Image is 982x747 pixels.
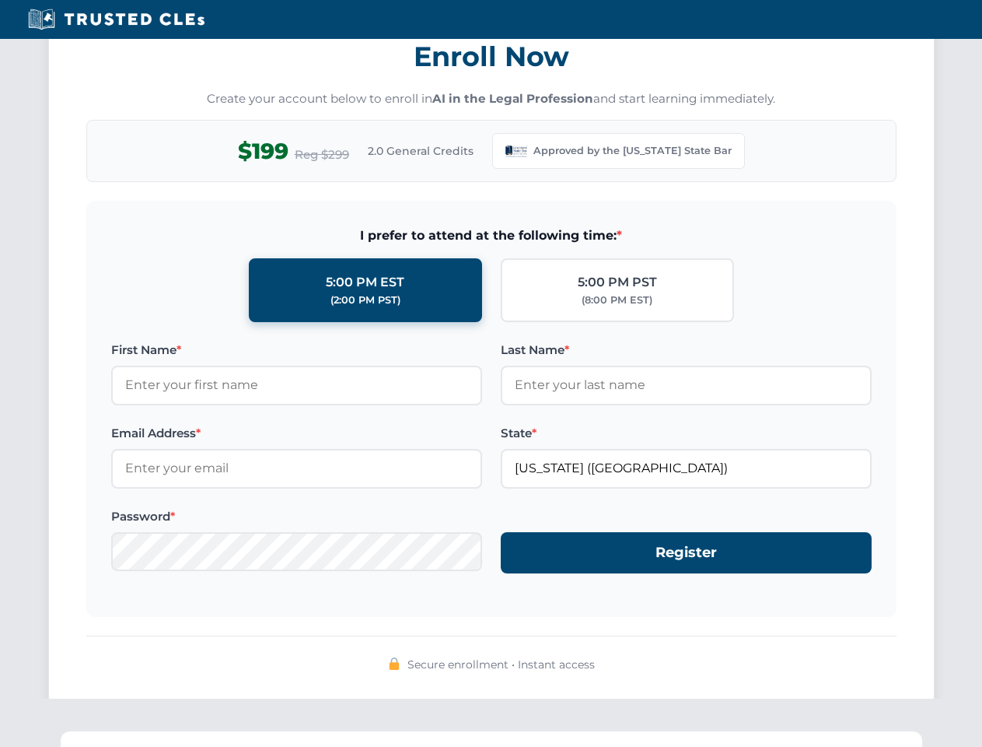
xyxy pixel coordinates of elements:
input: Enter your first name [111,366,482,405]
label: Last Name [501,341,872,359]
strong: AI in the Legal Profession [432,91,593,106]
span: Approved by the [US_STATE] State Bar [533,143,732,159]
h3: Enroll Now [86,32,896,81]
span: $199 [238,134,288,169]
div: 5:00 PM EST [326,272,404,293]
input: Louisiana (LA) [501,449,872,488]
img: 🔒 [388,658,400,670]
span: I prefer to attend at the following time: [111,226,872,246]
label: First Name [111,341,482,359]
div: (2:00 PM PST) [330,293,400,308]
label: Password [111,507,482,526]
span: Secure enrollment • Instant access [407,656,595,673]
div: (8:00 PM EST) [582,293,652,308]
div: 5:00 PM PST [578,272,657,293]
button: Register [501,532,872,573]
label: State [501,424,872,443]
img: Louisiana State Bar [505,140,527,162]
p: Create your account below to enroll in and start learning immediately. [86,90,896,108]
span: Reg $299 [295,146,349,164]
label: Email Address [111,424,482,443]
span: 2.0 General Credits [368,142,474,160]
img: Trusted CLEs [23,8,209,31]
input: Enter your email [111,449,482,488]
input: Enter your last name [501,366,872,405]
